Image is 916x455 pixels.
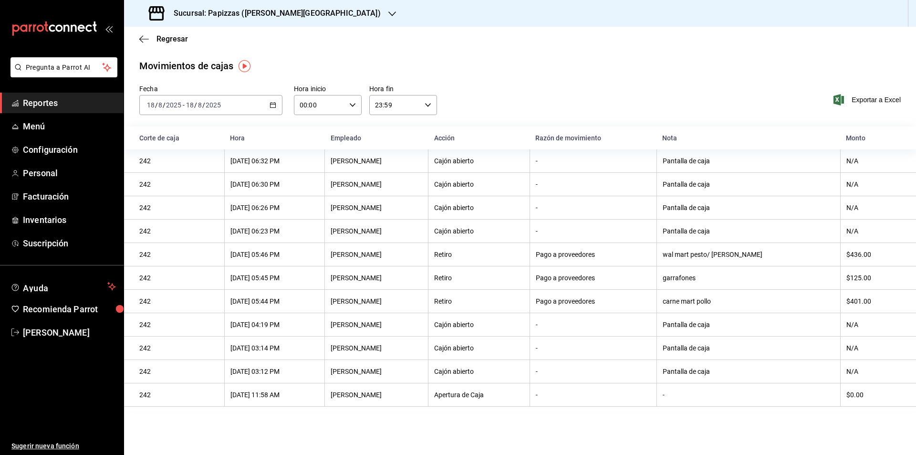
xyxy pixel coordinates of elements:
span: Pregunta a Parrot AI [26,63,103,73]
div: [PERSON_NAME] [331,274,422,282]
input: ---- [205,101,221,109]
th: Corte de caja [124,127,224,149]
input: -- [146,101,155,109]
div: [DATE] 05:44 PM [230,297,319,305]
th: Empleado [325,127,428,149]
span: / [163,101,166,109]
div: 242 [139,297,219,305]
div: N/A [846,344,901,352]
span: - [183,101,185,109]
button: open_drawer_menu [105,25,113,32]
div: 242 [139,368,219,375]
span: Personal [23,167,116,180]
label: Fecha [139,85,282,92]
div: Pago a proveedores [536,297,651,305]
div: Apertura de Caja [434,391,523,399]
div: 242 [139,321,219,328]
div: 242 [139,391,219,399]
div: Retiro [434,274,523,282]
div: - [663,391,834,399]
span: / [202,101,205,109]
div: [DATE] 11:58 AM [230,391,319,399]
div: Pago a proveedores [536,274,651,282]
div: [DATE] 04:19 PM [230,321,319,328]
div: [DATE] 05:46 PM [230,251,319,258]
div: [DATE] 06:30 PM [230,180,319,188]
div: [PERSON_NAME] [331,157,422,165]
div: [PERSON_NAME] [331,321,422,328]
div: Pantalla de caja [663,180,834,188]
button: Pregunta a Parrot AI [10,57,117,77]
div: 242 [139,274,219,282]
span: Regresar [156,34,188,43]
div: Retiro [434,297,523,305]
div: [DATE] 06:23 PM [230,227,319,235]
div: N/A [846,180,901,188]
div: 242 [139,157,219,165]
div: 242 [139,180,219,188]
th: Monto [840,127,916,149]
div: [DATE] 05:45 PM [230,274,319,282]
label: Hora fin [369,85,437,92]
div: Retiro [434,251,523,258]
div: Cajón abierto [434,180,523,188]
div: $401.00 [846,297,901,305]
span: Ayuda [23,281,104,292]
div: Pantalla de caja [663,204,834,212]
input: ---- [166,101,182,109]
button: Exportar a Excel [835,94,901,106]
div: [DATE] 03:14 PM [230,344,319,352]
img: Tooltip marker [239,60,250,72]
div: N/A [846,157,901,165]
div: [PERSON_NAME] [331,391,422,399]
div: 242 [139,204,219,212]
div: carne mart pollo [663,297,834,305]
div: $125.00 [846,274,901,282]
span: [PERSON_NAME] [23,326,116,339]
a: Pregunta a Parrot AI [7,69,117,79]
div: wal mart pesto/ [PERSON_NAME] [663,251,834,258]
div: [PERSON_NAME] [331,368,422,375]
div: [PERSON_NAME] [331,251,422,258]
h3: Sucursal: Papizzas ([PERSON_NAME][GEOGRAPHIC_DATA]) [166,8,381,19]
th: Acción [428,127,530,149]
div: [PERSON_NAME] [331,180,422,188]
div: [PERSON_NAME] [331,204,422,212]
input: -- [198,101,202,109]
span: Reportes [23,96,116,109]
div: N/A [846,321,901,328]
div: Pantalla de caja [663,368,834,375]
div: $0.00 [846,391,901,399]
div: - [536,204,651,212]
div: - [536,227,651,235]
div: Cajón abierto [434,227,523,235]
div: [PERSON_NAME] [331,297,422,305]
div: Cajón abierto [434,368,523,375]
div: Cajón abierto [434,344,523,352]
input: -- [158,101,163,109]
div: - [536,391,651,399]
label: Hora inicio [294,85,362,92]
div: [PERSON_NAME] [331,344,422,352]
div: Pago a proveedores [536,251,651,258]
div: Cajón abierto [434,204,523,212]
div: - [536,344,651,352]
span: Menú [23,120,116,133]
span: Facturación [23,190,116,203]
span: / [155,101,158,109]
span: Sugerir nueva función [11,441,116,451]
span: Configuración [23,143,116,156]
span: / [194,101,197,109]
span: Suscripción [23,237,116,250]
div: - [536,157,651,165]
div: 242 [139,344,219,352]
span: Inventarios [23,213,116,226]
span: Recomienda Parrot [23,303,116,316]
div: - [536,368,651,375]
div: - [536,180,651,188]
div: Cajón abierto [434,321,523,328]
th: Nota [656,127,840,149]
div: Pantalla de caja [663,227,834,235]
